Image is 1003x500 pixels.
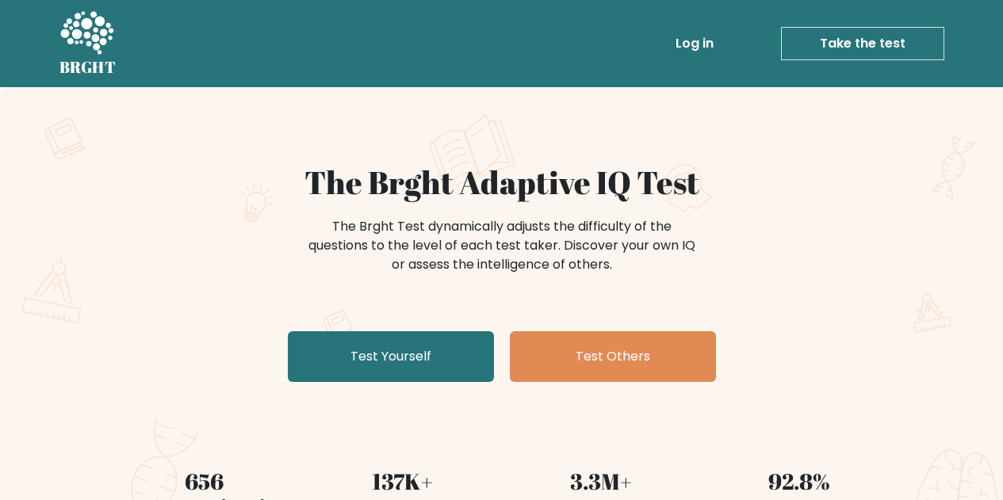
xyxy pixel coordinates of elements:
a: Log in [669,28,720,59]
a: Take the test [781,27,944,60]
div: The Brght Test dynamically adjusts the difficulty of the questions to the level of each test take... [304,217,700,274]
a: BRGHT [59,6,117,81]
h1: The Brght Adaptive IQ Test [115,163,889,201]
div: 3.3M+ [511,464,691,498]
h5: BRGHT [59,58,117,77]
div: 656 [115,464,294,498]
div: 137K+ [313,464,492,498]
div: 92.8% [710,464,889,498]
a: Test Others [510,331,716,382]
a: Test Yourself [288,331,494,382]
